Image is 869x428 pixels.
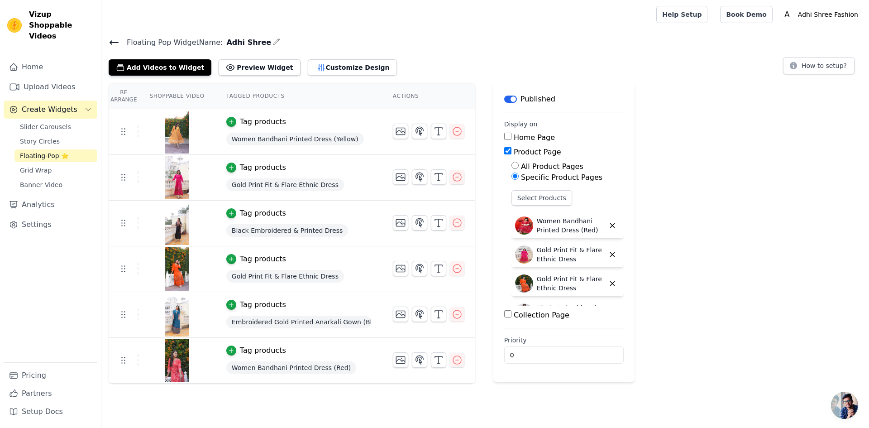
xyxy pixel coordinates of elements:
button: How to setup? [783,57,855,74]
button: Customize Design [308,59,397,76]
a: Banner Video [14,178,97,191]
a: Upload Videos [4,78,97,96]
button: Delete widget [605,276,620,291]
button: Delete widget [605,247,620,262]
img: vizup-images-2db0.png [164,202,190,245]
span: Embroidered Gold Printed Anarkali Gown (Blue) [226,316,371,328]
p: Black Embroidered & Printed Dress [537,303,605,322]
a: Book Demo [720,6,772,23]
div: Edit Name [273,36,280,48]
a: Partners [4,385,97,403]
legend: Display on [504,120,538,129]
a: How to setup? [783,63,855,72]
a: Home [4,58,97,76]
span: Floating Pop Widget Name: [119,37,223,48]
div: Tag products [240,254,286,264]
img: vizup-images-8a55.jpg [164,339,190,382]
span: Floating-Pop ⭐ [20,151,69,160]
p: Women Bandhani Printed Dress (Red) [537,216,605,235]
th: Shoppable Video [138,83,215,109]
div: Tag products [240,299,286,310]
div: Tag products [240,345,286,356]
span: Women Bandhani Printed Dress (Red) [226,361,356,374]
a: Pricing [4,366,97,385]
text: A [784,10,790,19]
label: Home Page [514,133,555,142]
div: Tag products [240,208,286,219]
button: Tag products [226,345,286,356]
span: Story Circles [20,137,60,146]
p: Published [520,94,555,105]
a: Setup Docs [4,403,97,421]
img: vizup-images-1aca.jpg [164,293,190,337]
a: Story Circles [14,135,97,148]
span: Gold Print Fit & Flare Ethnic Dress [226,178,344,191]
label: All Product Pages [521,162,583,171]
button: Tag products [226,299,286,310]
button: Change Thumbnail [393,124,408,139]
span: Grid Wrap [20,166,52,175]
span: Women Bandhani Printed Dress (Yellow) [226,133,364,145]
th: Tagged Products [215,83,382,109]
span: Slider Carousels [20,122,71,131]
th: Actions [382,83,475,109]
button: Change Thumbnail [393,215,408,231]
img: vizup-images-9270.png [164,156,190,199]
img: vizup-images-17ea.jpg [164,247,190,291]
span: Vizup Shoppable Videos [29,9,94,42]
label: Collection Page [514,311,569,319]
label: Priority [504,336,624,345]
button: Tag products [226,116,286,127]
button: Delete widget [605,218,620,233]
button: Change Thumbnail [393,261,408,276]
a: Settings [4,216,97,234]
p: Adhi Shree Fashion [794,6,862,23]
img: vizup-images-8b6f.png [164,110,190,154]
span: Create Widgets [22,104,77,115]
a: Open chat [831,392,858,419]
img: Vizup [7,18,22,33]
img: Women Bandhani Printed Dress (Red) [515,216,533,235]
img: Gold Print Fit & Flare Ethnic Dress [515,245,533,264]
span: Gold Print Fit & Flare Ethnic Dress [226,270,344,283]
button: Change Thumbnail [393,169,408,185]
span: Adhi Shree [223,37,271,48]
a: Floating-Pop ⭐ [14,149,97,162]
div: Tag products [240,116,286,127]
button: Delete widget [605,305,620,320]
button: Create Widgets [4,101,97,119]
a: Grid Wrap [14,164,97,177]
span: Banner Video [20,180,62,189]
button: Change Thumbnail [393,307,408,322]
a: Help Setup [656,6,707,23]
p: Gold Print Fit & Flare Ethnic Dress [537,245,605,264]
span: Black Embroidered & Printed Dress [226,224,348,237]
div: Tag products [240,162,286,173]
button: Add Videos to Widget [109,59,211,76]
img: Black Embroidered & Printed Dress [515,303,533,322]
a: Slider Carousels [14,120,97,133]
th: Re Arrange [109,83,138,109]
button: Change Thumbnail [393,352,408,368]
label: Product Page [514,148,561,156]
button: A Adhi Shree Fashion [780,6,862,23]
a: Analytics [4,196,97,214]
button: Tag products [226,162,286,173]
button: Tag products [226,254,286,264]
p: Gold Print Fit & Flare Ethnic Dress [537,274,605,293]
label: Specific Product Pages [521,173,602,182]
button: Tag products [226,208,286,219]
img: Gold Print Fit & Flare Ethnic Dress [515,274,533,293]
button: Preview Widget [219,59,300,76]
button: Select Products [511,190,572,206]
